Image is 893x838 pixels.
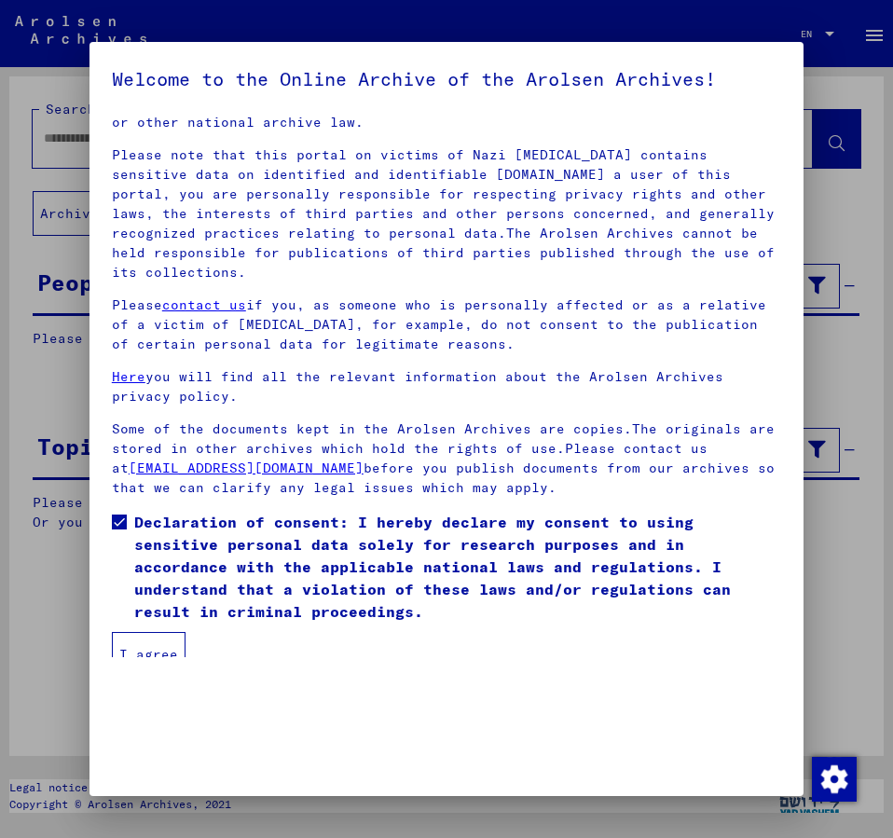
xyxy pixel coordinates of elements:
div: Change consent [811,756,856,801]
a: Here [112,368,145,385]
p: Some of the documents kept in the Arolsen Archives are copies.The originals are stored in other a... [112,419,781,498]
a: [EMAIL_ADDRESS][DOMAIN_NAME] [129,460,364,476]
h5: Welcome to the Online Archive of the Arolsen Archives! [112,64,781,94]
img: Change consent [812,757,857,802]
p: Please if you, as someone who is personally affected or as a relative of a victim of [MEDICAL_DAT... [112,295,781,354]
p: you will find all the relevant information about the Arolsen Archives privacy policy. [112,367,781,406]
button: I agree [112,632,185,677]
span: Declaration of consent: I hereby declare my consent to using sensitive personal data solely for r... [134,511,781,623]
p: Please note that this portal on victims of Nazi [MEDICAL_DATA] contains sensitive data on identif... [112,145,781,282]
a: contact us [162,296,246,313]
